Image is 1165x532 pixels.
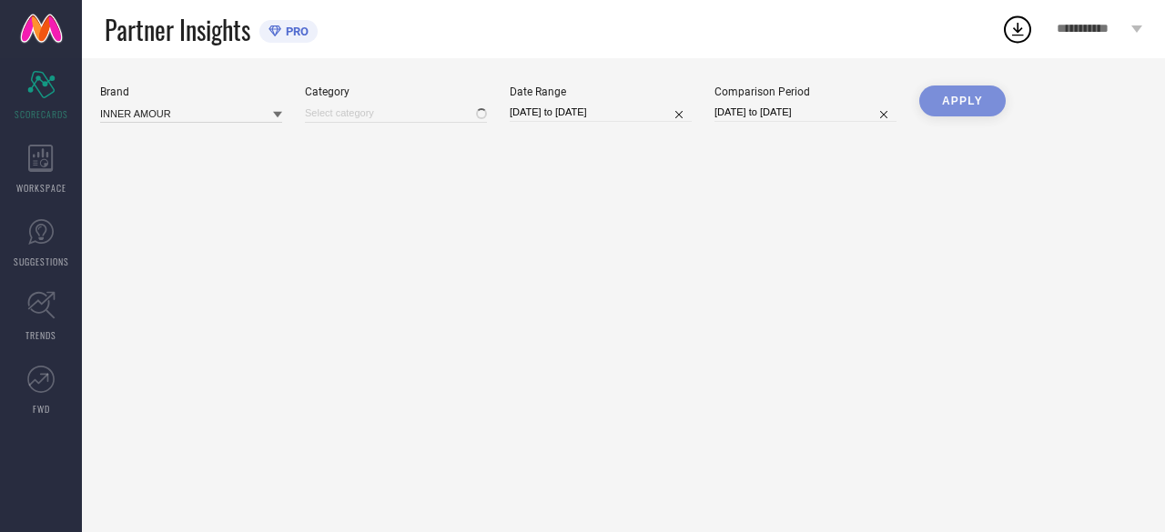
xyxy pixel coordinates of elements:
[714,85,897,98] div: Comparison Period
[510,103,692,122] input: Select date range
[14,255,69,268] span: SUGGESTIONS
[281,25,309,38] span: PRO
[1001,13,1034,45] div: Open download list
[15,107,68,121] span: SCORECARDS
[100,85,282,98] div: Brand
[714,103,897,122] input: Select comparison period
[25,328,56,342] span: TRENDS
[305,85,487,98] div: Category
[33,402,50,416] span: FWD
[105,11,250,48] span: Partner Insights
[16,181,66,195] span: WORKSPACE
[510,85,692,98] div: Date Range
